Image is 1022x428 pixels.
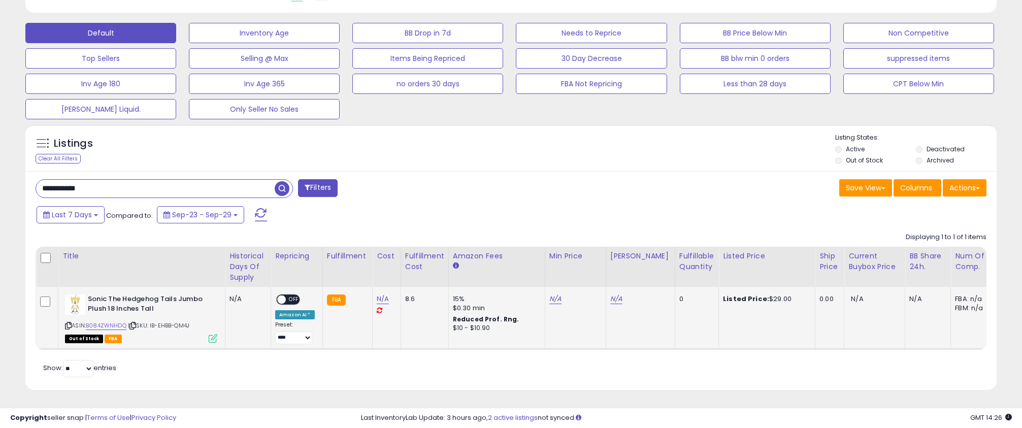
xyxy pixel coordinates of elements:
[352,74,503,94] button: no orders 30 days
[680,74,831,94] button: Less than 28 days
[86,321,126,330] a: B084ZWNHDQ
[62,251,221,261] div: Title
[516,48,667,69] button: 30 Day Decrease
[909,251,946,272] div: BB Share 24h.
[52,210,92,220] span: Last 7 Days
[819,294,836,304] div: 0.00
[25,99,176,119] button: [PERSON_NAME] Liquid.
[843,74,994,94] button: CPT Below Min
[679,251,714,272] div: Fulfillable Quantity
[10,413,176,423] div: seller snap | |
[189,23,340,43] button: Inventory Age
[488,413,538,422] a: 2 active listings
[723,294,769,304] b: Listed Price:
[54,137,93,151] h5: Listings
[36,154,81,163] div: Clear All Filters
[352,23,503,43] button: BB Drop in 7d
[65,335,103,343] span: All listings that are currently out of stock and unavailable for purchase on Amazon
[352,48,503,69] button: Items Being Repriced
[819,251,840,272] div: Ship Price
[848,251,901,272] div: Current Buybox Price
[843,48,994,69] button: suppressed items
[453,261,459,271] small: Amazon Fees.
[679,294,711,304] div: 0
[955,294,988,304] div: FBA: n/a
[894,179,941,196] button: Columns
[361,413,1012,423] div: Last InventoryLab Update: 3 hours ago, not synced.
[723,251,811,261] div: Listed Price
[189,74,340,94] button: Inv Age 365
[453,304,537,313] div: $0.30 min
[105,335,122,343] span: FBA
[970,413,1012,422] span: 2025-10-7 14:26 GMT
[927,145,965,153] label: Deactivated
[10,413,47,422] strong: Copyright
[229,251,267,283] div: Historical Days Of Supply
[680,48,831,69] button: BB blw min 0 orders
[549,294,562,304] a: N/A
[405,251,444,272] div: Fulfillment Cost
[835,133,997,143] p: Listing States:
[516,23,667,43] button: Needs to Reprice
[453,315,519,323] b: Reduced Prof. Rng.
[906,233,986,242] div: Displaying 1 to 1 of 1 items
[453,294,537,304] div: 15%
[927,156,954,164] label: Archived
[909,294,943,304] div: N/A
[453,251,541,261] div: Amazon Fees
[25,74,176,94] button: Inv Age 180
[610,251,671,261] div: [PERSON_NAME]
[839,179,892,196] button: Save View
[189,99,340,119] button: Only Seller No Sales
[87,413,130,422] a: Terms of Use
[846,145,865,153] label: Active
[453,324,537,333] div: $10 - $10.90
[723,294,807,304] div: $29.00
[106,211,153,220] span: Compared to:
[275,321,315,344] div: Preset:
[377,251,397,261] div: Cost
[65,294,85,315] img: 31xfQB4lKmL._SL40_.jpg
[955,251,992,272] div: Num of Comp.
[131,413,176,422] a: Privacy Policy
[377,294,389,304] a: N/A
[275,251,318,261] div: Repricing
[25,48,176,69] button: Top Sellers
[172,210,232,220] span: Sep-23 - Sep-29
[229,294,263,304] div: N/A
[88,294,211,316] b: Sonic The Hedgehog Tails Jumbo Plush 18 Inches Tall
[843,23,994,43] button: Non Competitive
[549,251,602,261] div: Min Price
[189,48,340,69] button: Selling @ Max
[680,23,831,43] button: BB Price Below Min
[157,206,244,223] button: Sep-23 - Sep-29
[65,294,217,342] div: ASIN:
[327,294,346,306] small: FBA
[846,156,883,164] label: Out of Stock
[900,183,932,193] span: Columns
[128,321,189,330] span: | SKU: IB-EHBB-QM4J
[37,206,105,223] button: Last 7 Days
[25,23,176,43] button: Default
[275,310,315,319] div: Amazon AI *
[851,294,863,304] span: N/A
[610,294,622,304] a: N/A
[327,251,368,261] div: Fulfillment
[405,294,441,304] div: 8.6
[286,295,302,304] span: OFF
[298,179,338,197] button: Filters
[955,304,988,313] div: FBM: n/a
[943,179,986,196] button: Actions
[43,363,116,373] span: Show: entries
[516,74,667,94] button: FBA Not Repricing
